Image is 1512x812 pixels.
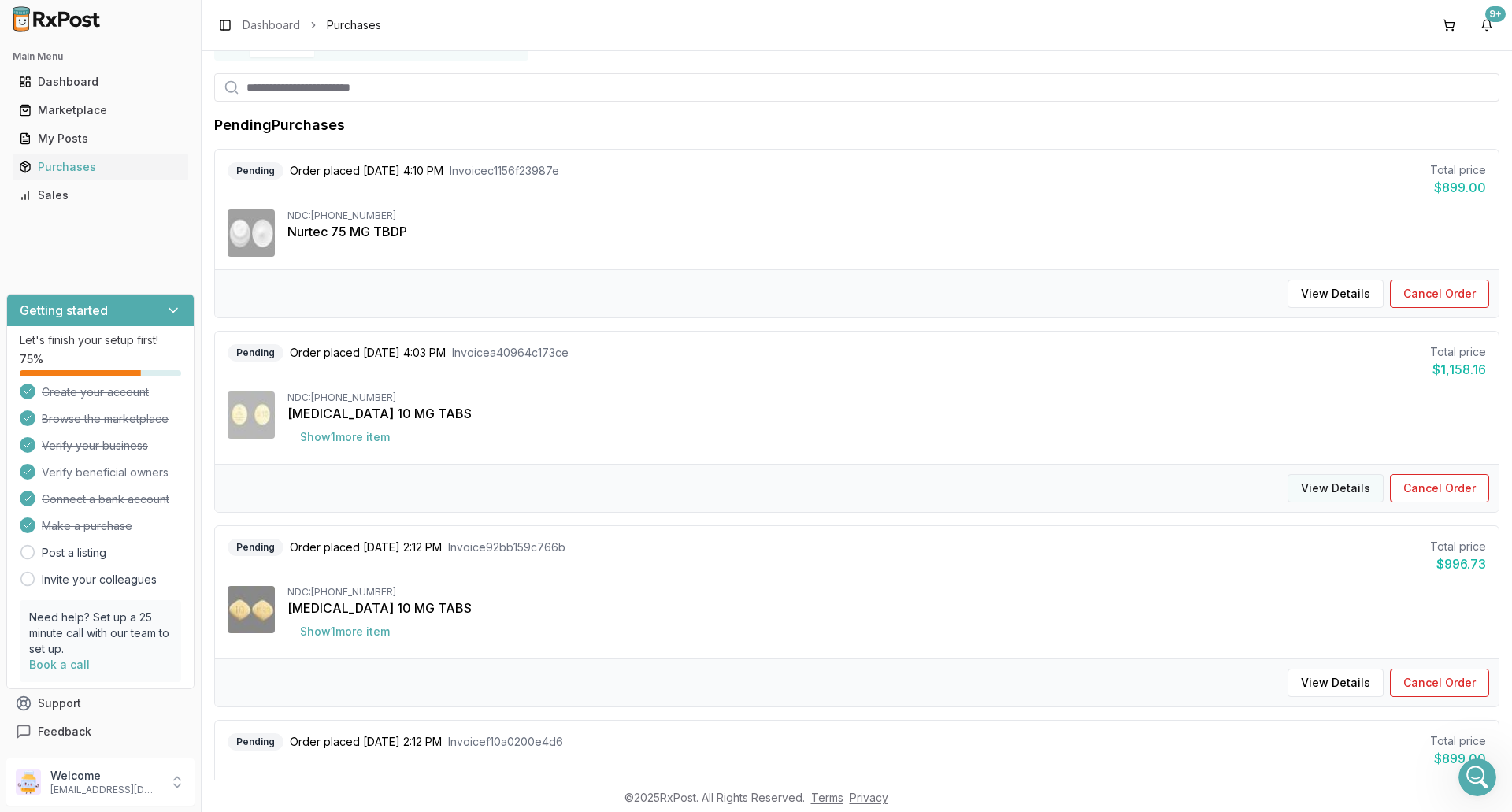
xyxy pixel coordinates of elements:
[811,791,843,804] a: Terms
[42,491,169,507] span: Connect a bank account
[1474,13,1499,38] button: 9+
[6,183,195,208] button: Sales
[290,163,443,179] span: Order placed [DATE] 4:10 PM
[13,221,258,287] div: was only able to get 1 x Breo 200 and 2 x 100mg for 15% of each they are in your cart
[6,6,107,32] img: RxPost Logo
[1430,539,1486,554] div: Total price
[42,518,132,534] span: Make a purchase
[25,459,246,490] div: I will let [PERSON_NAME] know when he get in
[6,69,195,95] button: Dashboard
[19,159,182,175] div: Purchases
[16,769,41,795] img: User avatar
[13,50,302,112] div: JEFFREY says…
[228,391,275,439] img: Jardiance 10 MG TABS
[1430,733,1486,749] div: Total price
[228,733,283,751] div: Pending
[19,102,182,118] div: Marketplace
[45,9,70,34] img: Profile image for Manuel
[287,222,1486,241] div: Nurtec 75 MG TBDP
[287,586,1486,599] div: NDC: [PHONE_NUMBER]
[13,483,302,510] textarea: Message…
[1430,344,1486,360] div: Total price
[10,6,40,36] button: go back
[1390,474,1489,502] button: Cancel Order
[110,413,290,428] div: looking for Trintillix 20mg please
[1288,280,1384,308] button: View Details
[25,121,246,152] div: I mightve found some but let me check how many they have
[290,734,442,750] span: Order placed [DATE] 2:12 PM
[1430,178,1486,197] div: $899.00
[50,784,160,796] p: [EMAIL_ADDRESS][DOMAIN_NAME]
[287,423,402,451] button: Show1more item
[243,17,300,33] a: Dashboard
[13,367,302,403] div: JEFFREY says…
[20,351,43,367] span: 75 %
[287,617,402,646] button: Show1more item
[243,17,381,33] nav: breadcrumb
[13,124,188,153] a: My Posts
[76,20,153,35] p: Active 11h ago
[264,174,302,209] div: ok
[1288,474,1384,502] button: View Details
[13,68,188,96] a: Dashboard
[450,163,559,179] span: Invoice c1156f23987e
[13,450,258,499] div: I will let [PERSON_NAME] know when he get in
[6,126,195,151] button: My Posts
[13,50,188,63] h2: Main Menu
[228,209,275,257] img: Nurtec 75 MG TBDP
[228,344,283,362] div: Pending
[327,17,381,33] span: Purchases
[225,376,290,392] div: got them ty
[98,403,302,438] div: looking for Trintillix 20mg please
[25,231,246,277] div: was only able to get 1 x Breo 200 and 2 x 100mg for 15% of each they are in your cart
[13,96,188,124] a: Marketplace
[13,346,302,367] div: [DATE]
[246,6,276,36] button: Home
[6,154,195,180] button: Purchases
[13,299,302,347] div: JEFFREY says…
[228,586,275,633] img: Farxiga 10 MG TABS
[276,184,290,199] div: ok
[57,50,302,99] div: I only see 1 of the Breo 200 that she needs
[850,791,888,804] a: Privacy
[214,114,345,136] h1: Pending Purchases
[276,6,305,35] div: Close
[24,516,37,528] button: Emoji picker
[13,112,258,161] div: I mightve found some but let me check how many they have
[1430,360,1486,379] div: $1,158.16
[42,572,157,588] a: Invite your colleagues
[1390,280,1489,308] button: Cancel Order
[42,411,169,427] span: Browse the marketplace
[6,689,195,717] button: Support
[222,299,302,334] div: thank you
[29,658,90,671] a: Book a call
[287,209,1486,222] div: NDC: [PHONE_NUMBER]
[1430,749,1486,768] div: $899.00
[448,734,563,750] span: Invoice f10a0200e4d6
[213,367,302,402] div: got them ty
[290,539,442,555] span: Order placed [DATE] 2:12 PM
[13,112,302,174] div: Manuel says…
[19,131,182,146] div: My Posts
[287,404,1486,423] div: [MEDICAL_DATA] 10 MG TABS
[19,74,182,90] div: Dashboard
[13,221,302,299] div: Manuel says…
[19,187,182,203] div: Sales
[13,450,302,512] div: Bobbie says…
[1288,669,1384,697] button: View Details
[75,516,87,528] button: Upload attachment
[13,153,188,181] a: Purchases
[290,345,446,361] span: Order placed [DATE] 4:03 PM
[50,516,62,528] button: Gif picker
[42,438,148,454] span: Verify your business
[69,59,290,90] div: I only see 1 of the Breo 200 that she needs
[13,174,302,221] div: JEFFREY says…
[20,332,181,348] p: Let's finish your setup first!
[13,181,188,209] a: Sales
[38,724,91,740] span: Feedback
[235,309,290,324] div: thank you
[448,539,565,555] span: Invoice 92bb159c766b
[1485,6,1506,22] div: 9+
[270,510,295,535] button: Send a message…
[287,391,1486,404] div: NDC: [PHONE_NUMBER]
